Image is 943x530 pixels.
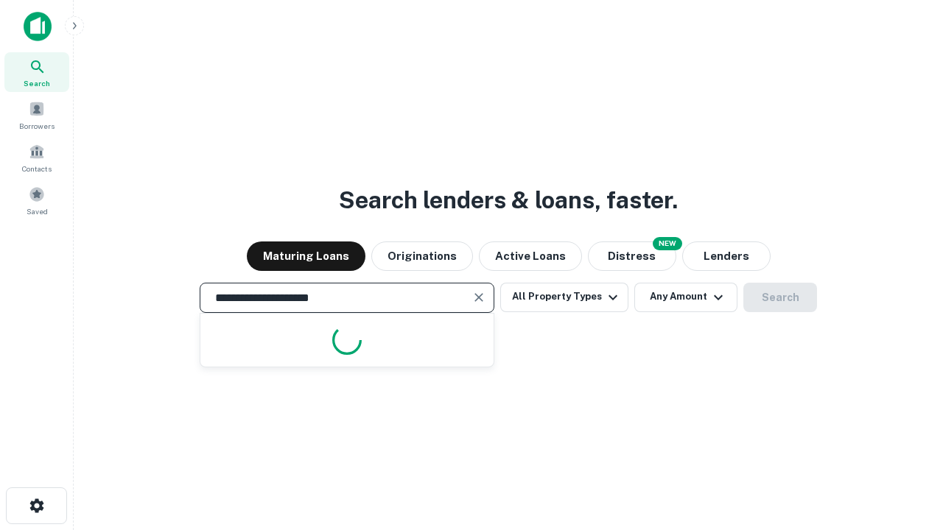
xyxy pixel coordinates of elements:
button: Lenders [682,241,771,271]
button: Active Loans [479,241,582,271]
a: Borrowers [4,95,69,135]
span: Search [24,77,50,89]
button: Clear [469,287,489,308]
span: Saved [27,205,48,217]
div: NEW [653,237,682,250]
span: Contacts [22,163,52,174]
button: Any Amount [634,283,737,312]
span: Borrowers [19,120,55,132]
a: Contacts [4,138,69,177]
button: Maturing Loans [247,241,365,271]
button: Search distressed loans with lien and other non-mortgage details. [588,241,676,271]
iframe: Chat Widget [869,412,943,483]
button: Originations [371,241,473,271]
button: All Property Types [500,283,628,312]
a: Saved [4,180,69,220]
a: Search [4,52,69,92]
h3: Search lenders & loans, faster. [339,183,678,218]
img: capitalize-icon.png [24,12,52,41]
